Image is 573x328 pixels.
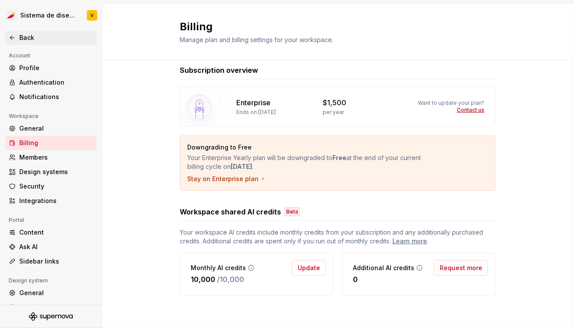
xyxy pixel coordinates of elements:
h3: Subscription overview [180,65,258,75]
div: Beta [285,207,300,216]
p: 10,000 [191,274,215,285]
div: Integrations [19,196,93,205]
div: Authentication [19,78,93,87]
button: Update [292,260,326,276]
a: Integrations [5,194,96,208]
a: Profile [5,61,96,75]
div: General [19,289,93,297]
button: Sistema de diseño IberiaV [2,6,100,25]
a: Authentication [5,75,96,89]
p: Downgrading to Free [187,143,427,152]
button: Request more [434,260,488,276]
span: Update [298,264,320,272]
a: General [5,286,96,300]
a: Design systems [5,165,96,179]
a: General [5,121,96,135]
p: Want to update your plan? [418,100,484,107]
div: Members [19,303,93,312]
div: Notifications [19,93,93,101]
img: 55604660-494d-44a9-beb2-692398e9940a.png [6,10,17,21]
div: Back [19,33,93,42]
div: Security [19,182,93,191]
a: Notifications [5,90,96,104]
div: Account [5,50,34,61]
div: Workspace [5,111,42,121]
p: per year [323,109,344,116]
button: Stay on Enterprise plan [187,175,267,183]
p: Your Enterprise Yearly plan will be downgraded to at the end of your current billing cycle on . [187,153,427,171]
div: Content [19,228,93,237]
a: Security [5,179,96,193]
a: Learn more [392,237,427,246]
a: Ask AI [5,240,96,254]
div: Design system [5,275,51,286]
p: 0 [353,274,358,285]
div: V [91,12,94,19]
span: Request more [440,264,482,272]
div: Design systems [19,168,93,176]
span: Your workspace AI credits include monthly credits from your subscription and any additionally pur... [180,228,495,246]
div: Sidebar links [19,257,93,266]
p: Ends on [DATE] [236,109,276,116]
p: Monthly AI credits [191,264,246,272]
p: / 10,000 [217,274,244,285]
p: $1,500 [323,97,346,108]
a: Members [5,300,96,314]
svg: Supernova Logo [29,312,73,321]
div: General [19,124,93,133]
strong: [DATE] [231,163,252,170]
span: Manage plan and billing settings for your workspace. [180,36,333,43]
div: Portal [5,215,28,225]
a: Back [5,31,96,45]
strong: Free [332,154,346,161]
a: Billing [5,136,96,150]
a: Members [5,150,96,164]
p: Enterprise [236,97,270,108]
div: Sistema de diseño Iberia [20,11,76,20]
a: Sidebar links [5,254,96,268]
a: Content [5,225,96,239]
div: Profile [19,64,93,72]
h2: Billing [180,20,485,34]
div: Members [19,153,93,162]
h3: Workspace shared AI credits [180,207,281,217]
div: Ask AI [19,242,93,251]
a: Contact us [457,107,484,114]
div: Billing [19,139,93,147]
p: Additional AI credits [353,264,414,272]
